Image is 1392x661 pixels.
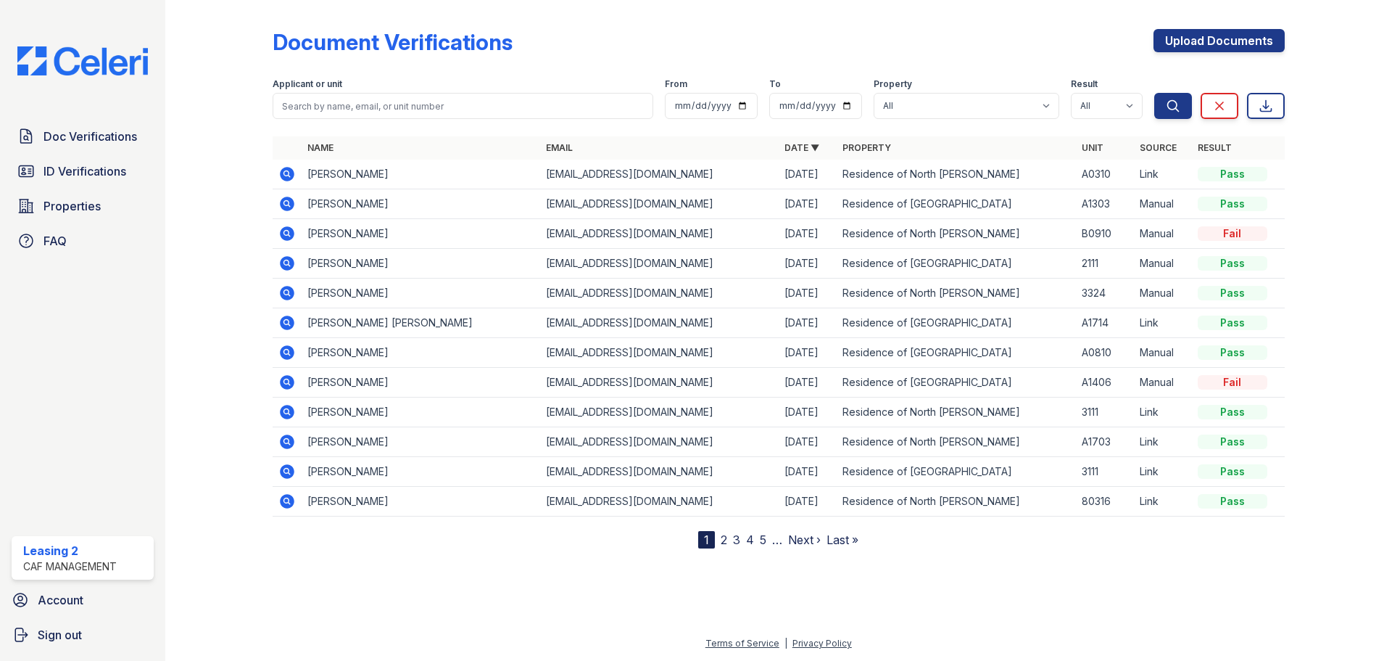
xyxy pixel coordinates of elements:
[540,457,779,487] td: [EMAIL_ADDRESS][DOMAIN_NAME]
[1198,142,1232,153] a: Result
[1198,256,1267,271] div: Pass
[540,219,779,249] td: [EMAIL_ADDRESS][DOMAIN_NAME]
[1140,142,1177,153] a: Source
[1198,316,1267,330] div: Pass
[1153,29,1285,52] a: Upload Documents
[779,457,837,487] td: [DATE]
[733,533,740,547] a: 3
[302,279,540,308] td: [PERSON_NAME]
[1198,464,1267,479] div: Pass
[307,142,333,153] a: Name
[1198,494,1267,509] div: Pass
[837,427,1075,457] td: Residence of North [PERSON_NAME]
[6,46,159,75] img: CE_Logo_Blue-a8612792a0a2168367f1c8372b55b34899dd931a85d93a1a3d3e32e68fde9ad4.png
[1198,226,1267,241] div: Fail
[760,533,766,547] a: 5
[779,398,837,427] td: [DATE]
[1071,78,1098,90] label: Result
[302,249,540,279] td: [PERSON_NAME]
[1134,398,1192,427] td: Link
[1134,160,1192,189] td: Link
[1134,308,1192,338] td: Link
[540,308,779,338] td: [EMAIL_ADDRESS][DOMAIN_NAME]
[12,192,154,221] a: Properties
[1076,427,1134,457] td: A1703
[23,542,117,559] div: Leasing 2
[1076,219,1134,249] td: B0910
[273,29,513,55] div: Document Verifications
[1076,279,1134,308] td: 3324
[6,620,159,649] a: Sign out
[792,638,852,649] a: Privacy Policy
[1134,249,1192,279] td: Manual
[1076,308,1134,338] td: A1714
[1082,142,1103,153] a: Unit
[779,279,837,308] td: [DATE]
[784,638,787,649] div: |
[540,249,779,279] td: [EMAIL_ADDRESS][DOMAIN_NAME]
[1134,219,1192,249] td: Manual
[1076,160,1134,189] td: A0310
[1134,487,1192,517] td: Link
[1198,345,1267,360] div: Pass
[784,142,819,153] a: Date ▼
[874,78,912,90] label: Property
[769,78,781,90] label: To
[779,368,837,398] td: [DATE]
[837,160,1075,189] td: Residence of North [PERSON_NAME]
[273,93,653,119] input: Search by name, email, or unit number
[1198,286,1267,300] div: Pass
[1198,435,1267,449] div: Pass
[837,338,1075,368] td: Residence of [GEOGRAPHIC_DATA]
[38,591,83,609] span: Account
[302,160,540,189] td: [PERSON_NAME]
[837,189,1075,219] td: Residence of [GEOGRAPHIC_DATA]
[540,398,779,427] td: [EMAIL_ADDRESS][DOMAIN_NAME]
[705,638,779,649] a: Terms of Service
[540,427,779,457] td: [EMAIL_ADDRESS][DOMAIN_NAME]
[12,157,154,186] a: ID Verifications
[1134,427,1192,457] td: Link
[302,368,540,398] td: [PERSON_NAME]
[43,197,101,215] span: Properties
[698,531,715,549] div: 1
[540,368,779,398] td: [EMAIL_ADDRESS][DOMAIN_NAME]
[273,78,342,90] label: Applicant or unit
[1134,368,1192,398] td: Manual
[540,338,779,368] td: [EMAIL_ADDRESS][DOMAIN_NAME]
[302,457,540,487] td: [PERSON_NAME]
[1076,487,1134,517] td: 80316
[779,249,837,279] td: [DATE]
[302,338,540,368] td: [PERSON_NAME]
[1134,338,1192,368] td: Manual
[43,232,67,250] span: FAQ
[302,398,540,427] td: [PERSON_NAME]
[779,160,837,189] td: [DATE]
[1076,398,1134,427] td: 3111
[540,160,779,189] td: [EMAIL_ADDRESS][DOMAIN_NAME]
[540,487,779,517] td: [EMAIL_ADDRESS][DOMAIN_NAME]
[1198,167,1267,181] div: Pass
[772,531,782,549] span: …
[837,457,1075,487] td: Residence of [GEOGRAPHIC_DATA]
[1076,368,1134,398] td: A1406
[1134,457,1192,487] td: Link
[43,163,126,180] span: ID Verifications
[540,279,779,308] td: [EMAIL_ADDRESS][DOMAIN_NAME]
[12,122,154,151] a: Doc Verifications
[1076,457,1134,487] td: 3111
[23,559,117,574] div: CAF Management
[779,338,837,368] td: [DATE]
[721,533,727,547] a: 2
[1198,405,1267,419] div: Pass
[302,427,540,457] td: [PERSON_NAME]
[6,586,159,615] a: Account
[665,78,687,90] label: From
[302,219,540,249] td: [PERSON_NAME]
[779,219,837,249] td: [DATE]
[826,533,858,547] a: Last »
[43,128,137,145] span: Doc Verifications
[12,226,154,255] a: FAQ
[779,189,837,219] td: [DATE]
